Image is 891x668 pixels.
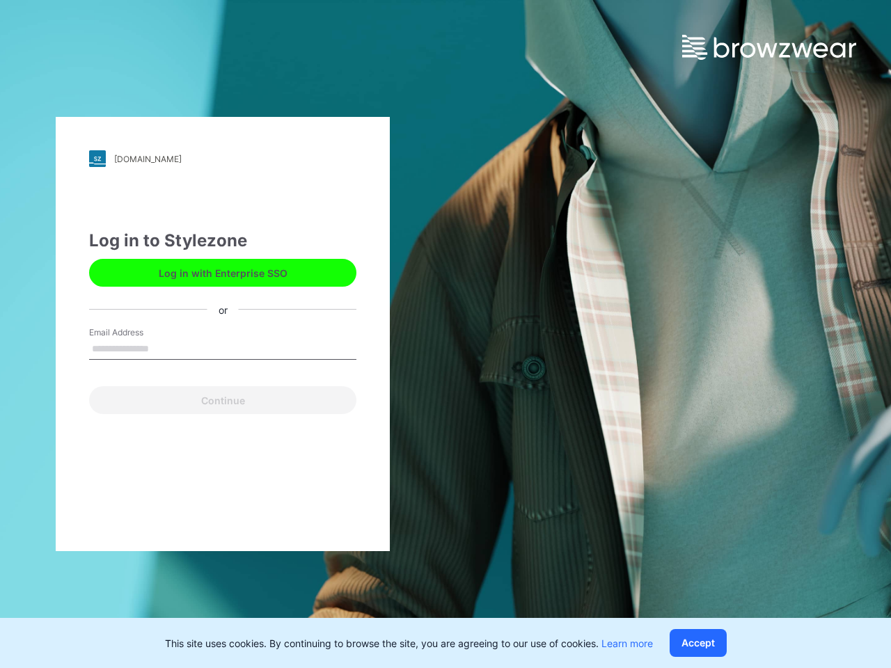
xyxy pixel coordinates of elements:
[89,259,356,287] button: Log in with Enterprise SSO
[682,35,856,60] img: browzwear-logo.e42bd6dac1945053ebaf764b6aa21510.svg
[89,326,187,339] label: Email Address
[670,629,727,657] button: Accept
[601,637,653,649] a: Learn more
[207,302,239,317] div: or
[89,150,356,167] a: [DOMAIN_NAME]
[114,154,182,164] div: [DOMAIN_NAME]
[89,228,356,253] div: Log in to Stylezone
[165,636,653,651] p: This site uses cookies. By continuing to browse the site, you are agreeing to our use of cookies.
[89,150,106,167] img: stylezone-logo.562084cfcfab977791bfbf7441f1a819.svg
